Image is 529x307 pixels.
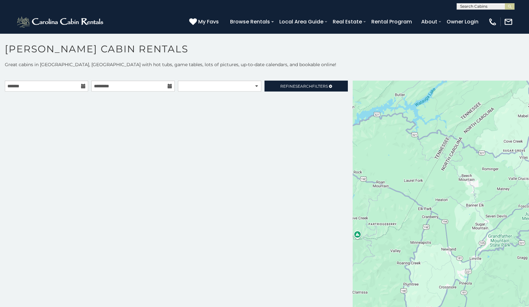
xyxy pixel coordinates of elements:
img: mail-regular-white.png [504,17,513,26]
a: About [418,16,441,27]
a: RefineSearchFilters [264,81,348,92]
span: Refine Filters [280,84,328,89]
img: phone-regular-white.png [488,17,497,26]
a: Rental Program [368,16,415,27]
a: My Favs [189,18,220,26]
img: White-1-2.png [16,15,105,28]
a: Real Estate [329,16,365,27]
span: Search [295,84,312,89]
a: Browse Rentals [227,16,273,27]
span: My Favs [198,18,219,26]
a: Local Area Guide [276,16,327,27]
a: Owner Login [443,16,482,27]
